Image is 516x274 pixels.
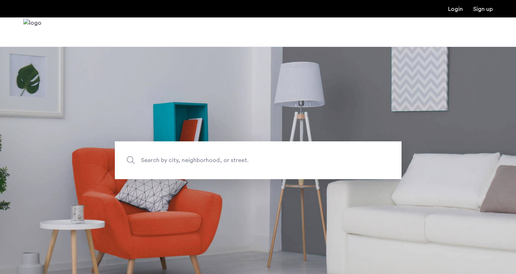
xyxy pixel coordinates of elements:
a: Cazamio Logo [23,19,41,46]
input: Apartment Search [115,141,402,179]
img: logo [23,19,41,46]
a: Registration [473,6,493,12]
a: Login [448,6,463,12]
span: Search by city, neighborhood, or street. [141,156,342,165]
